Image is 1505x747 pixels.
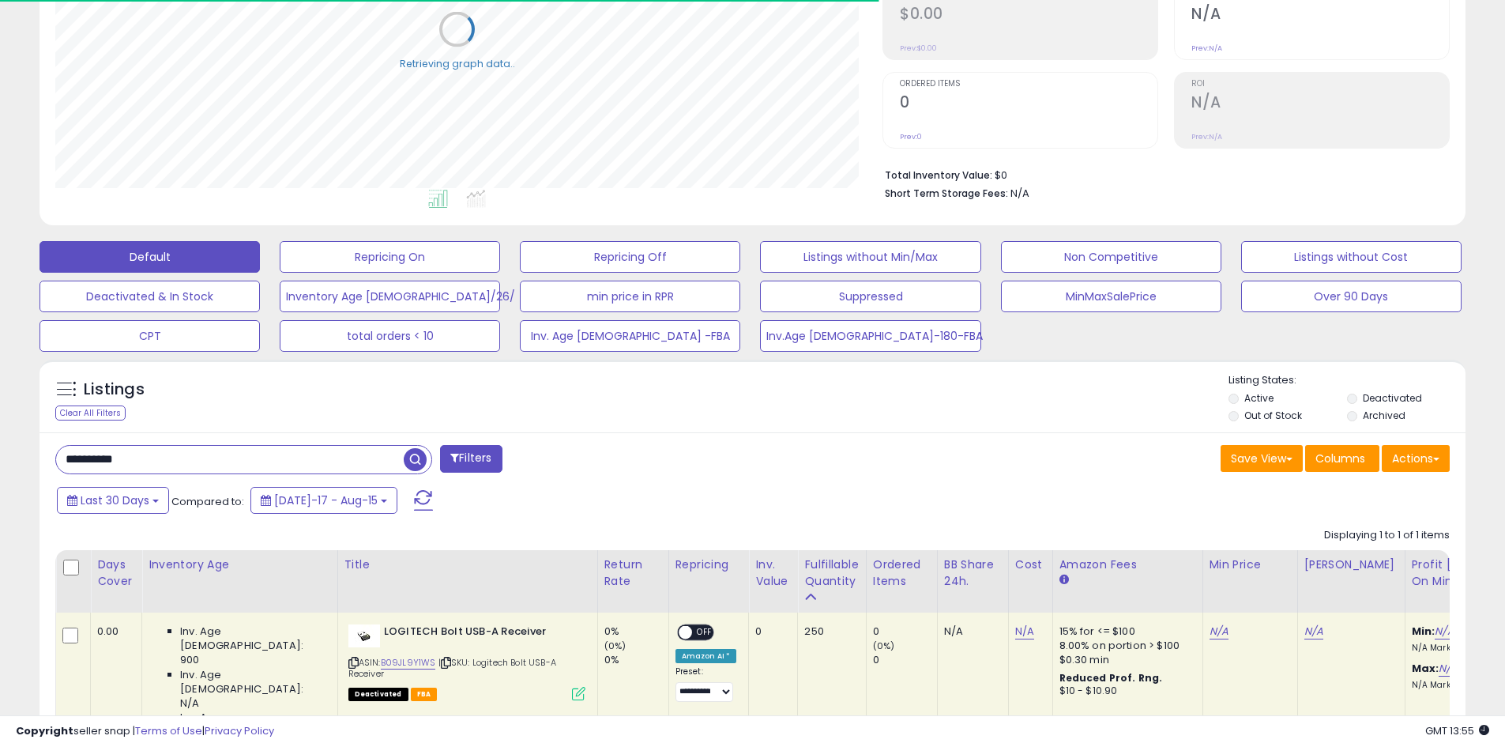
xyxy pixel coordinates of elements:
small: (0%) [873,639,895,652]
span: Compared to: [171,494,244,509]
h2: 0 [900,93,1157,115]
button: Listings without Min/Max [760,241,980,273]
li: $0 [885,164,1438,183]
div: Return Rate [604,556,662,590]
span: Inv. Age [DEMOGRAPHIC_DATA]: [180,668,325,696]
div: Displaying 1 to 1 of 1 items [1324,528,1450,543]
b: Min: [1412,624,1435,639]
span: ROI [1191,80,1449,89]
div: [PERSON_NAME] [1304,556,1398,573]
button: Listings without Cost [1241,241,1462,273]
div: 0 [755,624,785,639]
div: 250 [804,624,853,639]
a: N/A [1210,624,1228,639]
div: 8.00% on portion > $100 [1059,639,1191,653]
button: Suppressed [760,281,980,312]
div: ASIN: [348,624,585,699]
span: N/A [1010,186,1029,201]
span: OFF [692,626,717,639]
p: Listing States: [1228,373,1465,388]
b: Short Term Storage Fees: [885,187,1008,200]
b: Reduced Prof. Rng. [1059,671,1163,685]
span: | SKU: Logitech Bolt USB-A Receiver [348,656,556,680]
div: Amazon AI * [675,649,737,663]
div: Cost [1015,556,1046,573]
a: N/A [1435,624,1454,639]
button: Repricing On [280,241,500,273]
div: Days Cover [97,556,135,590]
span: 2025-09-15 13:55 GMT [1425,723,1489,738]
button: total orders < 10 [280,320,500,352]
b: Total Inventory Value: [885,168,992,182]
button: min price in RPR [520,281,740,312]
span: 900 [180,653,199,667]
div: 0% [604,624,668,639]
div: $10 - $10.90 [1059,685,1191,698]
button: Save View [1221,445,1303,472]
span: FBA [411,688,438,701]
a: N/A [1015,624,1034,639]
a: B09JL9Y1WS [381,656,436,670]
button: Filters [440,445,502,473]
b: LOGITECH Bolt USB-A Receiver [384,624,576,643]
button: Inv. Age [DEMOGRAPHIC_DATA] -FBA [520,320,740,352]
div: Retrieving graph data.. [400,56,515,70]
h2: N/A [1191,5,1449,26]
button: Repricing Off [520,241,740,273]
span: Last 30 Days [81,492,149,508]
div: $0.30 min [1059,653,1191,667]
span: N/A [180,696,199,711]
small: Amazon Fees. [1059,573,1069,587]
img: 21NTDPHX7TL._SL40_.jpg [348,624,380,647]
div: Fulfillable Quantity [804,556,859,590]
small: Prev: N/A [1191,43,1222,53]
button: Non Competitive [1001,241,1221,273]
label: Archived [1363,409,1405,422]
a: N/A [1439,661,1458,677]
button: Over 90 Days [1241,281,1462,312]
button: Deactivated & In Stock [40,281,260,312]
small: Prev: $0.00 [900,43,937,53]
button: Columns [1305,445,1379,472]
button: CPT [40,320,260,352]
div: Inv. value [755,556,791,590]
button: MinMaxSalePrice [1001,281,1221,312]
span: Columns [1315,451,1365,466]
div: Amazon Fees [1059,556,1196,573]
b: Max: [1412,661,1439,676]
button: Default [40,241,260,273]
div: 0.00 [97,624,130,639]
strong: Copyright [16,723,73,738]
a: N/A [1304,624,1323,639]
div: Clear All Filters [55,406,126,421]
div: 0% [604,653,668,667]
span: [DATE]-17 - Aug-15 [274,492,378,508]
div: N/A [944,624,996,639]
div: 0 [873,624,937,639]
button: Inventory Age [DEMOGRAPHIC_DATA]/26/ [280,281,500,312]
span: Ordered Items [900,80,1157,89]
div: Repricing [675,556,743,573]
label: Out of Stock [1244,409,1302,422]
small: (0%) [604,639,626,652]
div: BB Share 24h. [944,556,1002,590]
div: Min Price [1210,556,1291,573]
span: All listings that are unavailable for purchase on Amazon for any reason other than out-of-stock [348,688,408,701]
button: [DATE]-17 - Aug-15 [250,487,397,514]
div: Ordered Items [873,556,931,590]
div: 15% for <= $100 [1059,624,1191,639]
div: 0 [873,653,937,667]
div: Preset: [675,666,737,702]
div: seller snap | | [16,724,274,739]
button: Last 30 Days [57,487,169,514]
div: Title [344,556,591,573]
button: Inv.Age [DEMOGRAPHIC_DATA]-180-FBA [760,320,980,352]
label: Active [1244,391,1274,405]
small: Prev: 0 [900,132,922,141]
a: Terms of Use [135,723,202,738]
small: Prev: N/A [1191,132,1222,141]
button: Actions [1382,445,1450,472]
span: Inv. Age [DEMOGRAPHIC_DATA]: [180,624,325,653]
label: Deactivated [1363,391,1422,405]
h5: Listings [84,379,145,401]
